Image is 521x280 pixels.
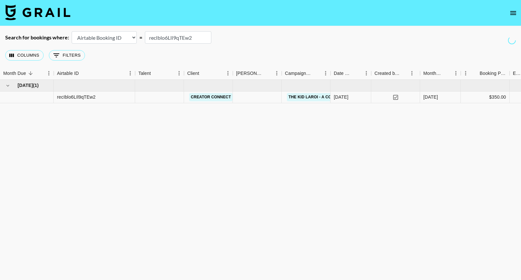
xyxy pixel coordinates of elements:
[507,36,517,45] span: Refreshing clients, managers, users, talent, campaigns...
[223,68,233,78] button: Menu
[5,50,44,61] button: Select columns
[480,67,506,80] div: Booking Price
[321,68,331,78] button: Menu
[352,69,361,78] button: Sort
[49,50,85,61] button: Show filters
[79,69,88,78] button: Sort
[442,69,451,78] button: Sort
[331,67,371,80] div: Date Created
[507,7,520,20] button: open drawer
[187,67,199,80] div: Client
[287,93,350,101] a: The Kid LAROI - A COLD PLAY
[138,67,151,80] div: Talent
[272,68,282,78] button: Menu
[285,67,312,80] div: Campaign (Type)
[189,93,232,101] a: Creator Connect
[3,81,12,90] button: hide children
[461,68,471,78] button: Menu
[312,69,321,78] button: Sort
[471,69,480,78] button: Sort
[451,68,461,78] button: Menu
[400,69,409,78] button: Sort
[5,34,69,41] div: Search for bookings where:
[407,68,417,78] button: Menu
[3,67,26,80] div: Month Due
[263,69,272,78] button: Sort
[57,94,96,100] div: recIblo6LIl9qTEw2
[135,67,184,80] div: Talent
[489,94,506,100] div: $350.00
[199,69,208,78] button: Sort
[282,67,331,80] div: Campaign (Type)
[54,67,135,80] div: Airtable ID
[18,82,33,89] span: [DATE]
[125,68,135,78] button: Menu
[5,5,70,20] img: Grail Talent
[233,67,282,80] div: Booker
[57,67,79,80] div: Airtable ID
[361,68,371,78] button: Menu
[371,67,420,80] div: Created by Grail Team
[334,67,352,80] div: Date Created
[44,68,54,78] button: Menu
[184,67,233,80] div: Client
[374,67,400,80] div: Created by Grail Team
[151,69,160,78] button: Sort
[423,94,438,100] div: Sep '25
[461,67,510,80] div: Booking Price
[139,34,142,41] div: =
[26,69,35,78] button: Sort
[423,67,442,80] div: Month Due
[174,68,184,78] button: Menu
[334,94,348,100] div: 29/09/2025
[420,67,461,80] div: Month Due
[236,67,263,80] div: [PERSON_NAME]
[33,82,39,89] span: ( 1 )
